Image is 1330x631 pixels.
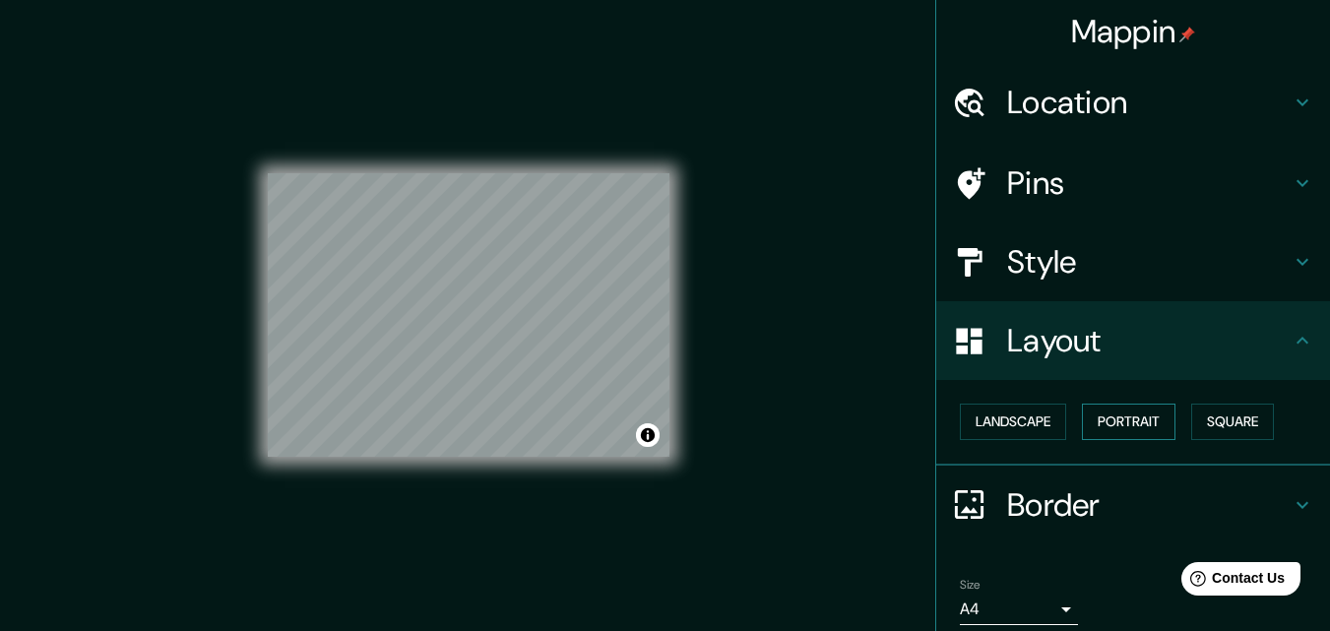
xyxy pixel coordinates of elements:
div: Layout [936,301,1330,380]
h4: Location [1007,83,1291,122]
h4: Pins [1007,163,1291,203]
div: Border [936,466,1330,544]
div: Pins [936,144,1330,222]
button: Toggle attribution [636,423,660,447]
h4: Mappin [1071,12,1196,51]
button: Landscape [960,404,1066,440]
label: Size [960,576,981,593]
button: Square [1191,404,1274,440]
h4: Style [1007,242,1291,282]
div: Location [936,63,1330,142]
iframe: Help widget launcher [1155,554,1308,609]
button: Portrait [1082,404,1175,440]
div: Style [936,222,1330,301]
div: A4 [960,594,1078,625]
img: pin-icon.png [1179,27,1195,42]
h4: Layout [1007,321,1291,360]
h4: Border [1007,485,1291,525]
canvas: Map [268,173,669,457]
